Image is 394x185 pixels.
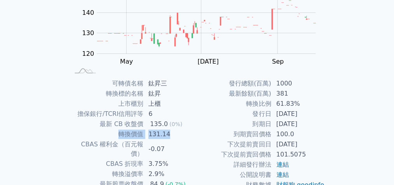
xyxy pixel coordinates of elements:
td: 61.83% [271,99,325,109]
td: CBAS 權利金（百元報價） [69,139,144,159]
td: 到期賣回價格 [197,129,271,139]
td: 下次提前賣回日 [197,139,271,149]
a: 連結 [276,161,288,168]
td: 發行總額(百萬) [197,78,271,89]
td: [DATE] [271,119,325,129]
div: 135.0 [148,119,169,129]
a: 連結 [276,171,288,178]
td: 131.14 [144,129,197,139]
td: 鈦昇三 [144,78,197,89]
td: 6 [144,109,197,119]
td: 轉換溢價率 [69,169,144,179]
td: 可轉債名稱 [69,78,144,89]
td: 101.5075 [271,149,325,160]
td: 3.75% [144,159,197,169]
tspan: 120 [82,50,94,57]
td: 轉換比例 [197,99,271,109]
tspan: Sep [272,58,283,65]
td: 下次提前賣回價格 [197,149,271,160]
td: 1000 [271,78,325,89]
td: 最新餘額(百萬) [197,89,271,99]
td: 100.0 [271,129,325,139]
td: 上櫃 [144,99,197,109]
iframe: Chat Widget [355,148,394,185]
td: 轉換價值 [69,129,144,139]
tspan: 140 [82,9,94,16]
tspan: May [120,58,133,65]
td: 2.9% [144,169,197,179]
td: [DATE] [271,139,325,149]
span: (0%) [169,121,182,127]
td: 轉換標的名稱 [69,89,144,99]
td: 鈦昇 [144,89,197,99]
tspan: [DATE] [197,58,218,65]
td: 381 [271,89,325,99]
td: 上市櫃別 [69,99,144,109]
td: 詳細發行辦法 [197,160,271,170]
td: [DATE] [271,109,325,119]
div: 聊天小工具 [355,148,394,185]
td: 擔保銀行/TCRI信用評等 [69,109,144,119]
td: 到期日 [197,119,271,129]
td: 發行日 [197,109,271,119]
td: 最新 CB 收盤價 [69,119,144,129]
td: 公開說明書 [197,170,271,180]
td: CBAS 折現率 [69,159,144,169]
td: -0.07 [144,139,197,159]
tspan: 130 [82,29,94,37]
